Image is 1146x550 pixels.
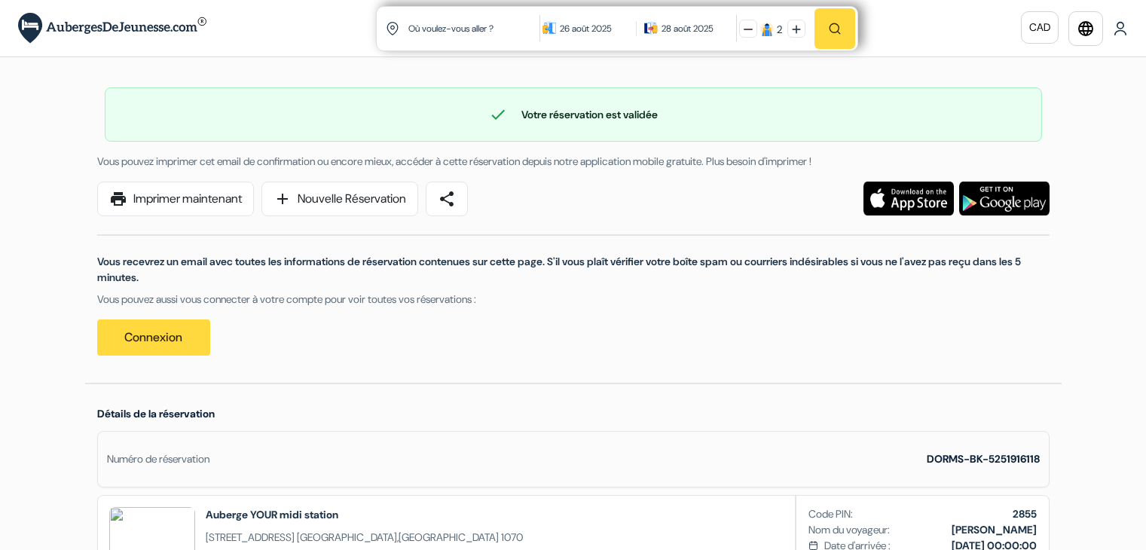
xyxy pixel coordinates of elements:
[206,530,523,545] span: ,
[274,190,292,208] span: add
[792,25,801,34] img: plus
[542,21,556,35] img: calendarIcon icon
[399,530,499,544] span: [GEOGRAPHIC_DATA]
[760,23,774,36] img: guest icon
[438,190,456,208] span: share
[662,21,714,36] div: 28 août 2025
[386,22,399,35] img: location icon
[109,190,127,208] span: print
[489,105,507,124] span: check
[97,407,215,420] span: Détails de la réservation
[97,154,811,168] span: Vous pouvez imprimer cet email de confirmation ou encore mieux, accéder à cette réservation depui...
[644,21,658,35] img: calendarIcon icon
[1013,507,1037,521] b: 2855
[1068,11,1103,46] a: language
[1077,20,1095,38] i: language
[952,523,1037,536] b: [PERSON_NAME]
[777,22,782,38] div: 2
[206,507,523,522] h2: Auberge YOUR midi station
[863,182,954,215] img: Téléchargez l'application gratuite
[297,530,397,544] span: [GEOGRAPHIC_DATA]
[560,21,628,36] div: 26 août 2025
[808,506,853,522] span: Code PIN:
[744,25,753,34] img: minus
[18,13,206,44] img: AubergesDeJeunesse.com
[105,105,1041,124] div: Votre réservation est validée
[1113,21,1128,36] img: User Icon
[206,530,295,544] span: [STREET_ADDRESS]
[501,530,523,544] span: 1070
[959,182,1050,215] img: Téléchargez l'application gratuite
[97,182,254,216] a: printImprimer maintenant
[107,451,209,467] div: Numéro de réservation
[261,182,418,216] a: addNouvelle Réservation
[927,452,1040,466] strong: DORMS-BK-5251916118
[1021,11,1059,44] a: CAD
[97,254,1050,286] p: Vous recevrez un email avec toutes les informations de réservation contenues sur cette page. S'il...
[97,319,210,356] a: Connexion
[426,182,468,216] a: share
[97,292,1050,307] p: Vous pouvez aussi vous connecter à votre compte pour voir toutes vos réservations :
[407,10,543,47] input: Ville, université ou logement
[808,522,890,538] span: Nom du voyageur:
